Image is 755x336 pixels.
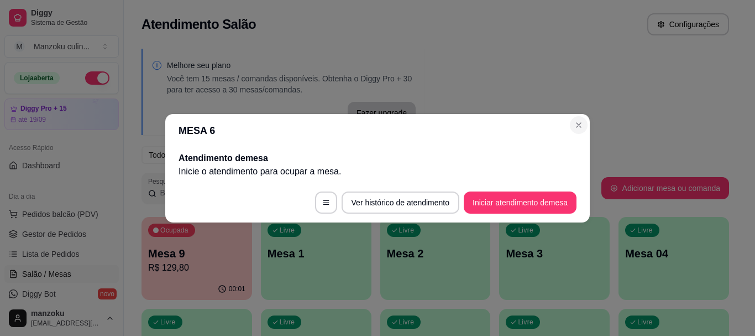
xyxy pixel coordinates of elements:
[570,116,588,134] button: Close
[179,152,576,165] h2: Atendimento de mesa
[342,192,459,214] button: Ver histórico de atendimento
[179,165,576,178] p: Inicie o atendimento para ocupar a mesa .
[464,192,576,214] button: Iniciar atendimento demesa
[165,114,590,147] header: MESA 6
